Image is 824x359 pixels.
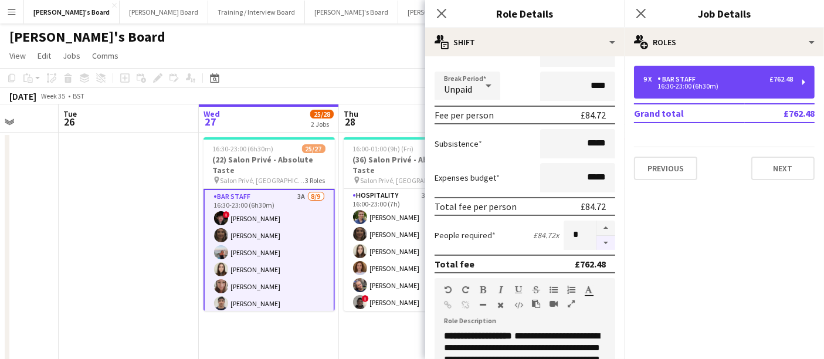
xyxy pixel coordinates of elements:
[444,83,472,95] span: Unpaid
[204,137,335,311] app-job-card: 16:30-23:00 (6h30m)25/27(22) Salon Privé - Absolute Taste Salon Privé, [GEOGRAPHIC_DATA]3 RolesBA...
[435,230,496,241] label: People required
[208,1,305,23] button: Training / Interview Board
[533,230,559,241] div: £84.72 x
[204,109,220,119] span: Wed
[310,110,334,118] span: 25/28
[643,83,793,89] div: 16:30-23:00 (6h30m)
[550,285,558,294] button: Unordered List
[120,1,208,23] button: [PERSON_NAME] Board
[425,28,625,56] div: Shift
[344,154,475,175] h3: (36) Salon Privé - Absolute Taste
[9,50,26,61] span: View
[634,104,745,123] td: Grand total
[514,300,523,310] button: HTML Code
[362,295,369,302] span: !
[435,138,482,149] label: Subsistence
[202,115,220,128] span: 27
[305,1,398,23] button: [PERSON_NAME]'s Board
[24,1,120,23] button: [PERSON_NAME]'s Board
[73,92,84,100] div: BST
[657,75,700,83] div: BAR STAFF
[398,1,491,23] button: [PERSON_NAME]'s Board
[435,109,494,121] div: Fee per person
[435,172,500,183] label: Expenses budget
[223,211,230,218] span: !
[63,109,77,119] span: Tue
[585,285,593,294] button: Text Color
[62,115,77,128] span: 26
[5,48,30,63] a: View
[625,6,824,21] h3: Job Details
[361,176,446,185] span: Salon Privé, [GEOGRAPHIC_DATA]
[9,90,36,102] div: [DATE]
[769,75,793,83] div: £762.48
[462,285,470,294] button: Redo
[342,115,358,128] span: 28
[425,6,625,21] h3: Role Details
[514,285,523,294] button: Underline
[213,144,274,153] span: 16:30-23:00 (6h30m)
[221,176,306,185] span: Salon Privé, [GEOGRAPHIC_DATA]
[479,300,487,310] button: Horizontal Line
[625,28,824,56] div: Roles
[751,157,815,180] button: Next
[33,48,56,63] a: Edit
[745,104,815,123] td: £762.48
[92,50,118,61] span: Comms
[497,300,505,310] button: Clear Formatting
[634,157,697,180] button: Previous
[311,120,333,128] div: 2 Jobs
[596,221,615,236] button: Increase
[435,258,474,270] div: Total fee
[344,109,358,119] span: Thu
[39,92,68,100] span: Week 35
[344,137,475,311] app-job-card: 16:00-01:00 (9h) (Fri)35/39(36) Salon Privé - Absolute Taste Salon Privé, [GEOGRAPHIC_DATA]3 Role...
[581,201,606,212] div: £84.72
[87,48,123,63] a: Comms
[302,144,325,153] span: 25/27
[643,75,657,83] div: 9 x
[444,285,452,294] button: Undo
[38,50,51,61] span: Edit
[575,258,606,270] div: £762.48
[9,28,165,46] h1: [PERSON_NAME]'s Board
[353,144,414,153] span: 16:00-01:00 (9h) (Fri)
[581,109,606,121] div: £84.72
[567,299,575,309] button: Fullscreen
[306,176,325,185] span: 3 Roles
[550,299,558,309] button: Insert video
[435,201,517,212] div: Total fee per person
[58,48,85,63] a: Jobs
[479,285,487,294] button: Bold
[204,154,335,175] h3: (22) Salon Privé - Absolute Taste
[596,236,615,250] button: Decrease
[497,285,505,294] button: Italic
[567,285,575,294] button: Ordered List
[532,299,540,309] button: Paste as plain text
[532,285,540,294] button: Strikethrough
[63,50,80,61] span: Jobs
